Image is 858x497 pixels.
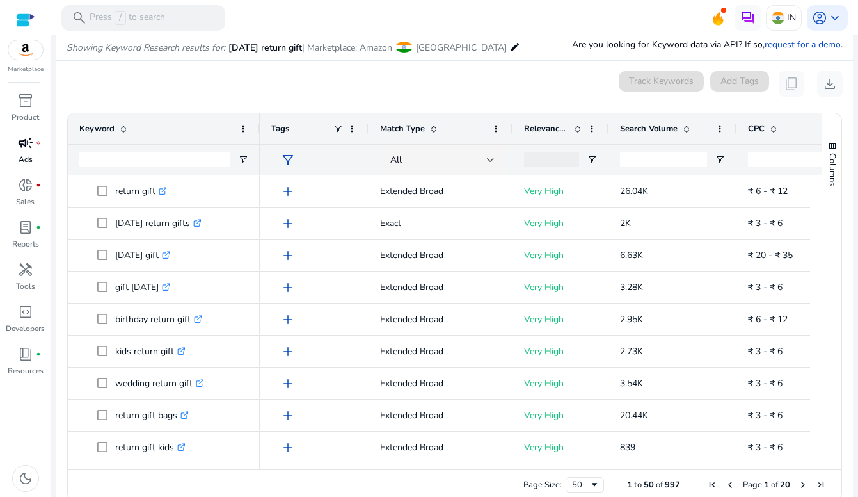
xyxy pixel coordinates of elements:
[115,11,126,25] span: /
[18,220,33,235] span: lab_profile
[620,409,648,421] span: 20.44K
[115,306,202,332] p: birthday return gift
[524,178,597,204] p: Very High
[390,154,402,166] span: All
[748,409,783,421] span: ₹ 3 - ₹ 6
[416,42,507,54] span: [GEOGRAPHIC_DATA]
[812,10,827,26] span: account_circle
[524,306,597,332] p: Very High
[572,479,589,491] div: 50
[524,370,597,396] p: Very High
[90,11,165,25] p: Press to search
[634,479,642,491] span: to
[280,440,296,455] span: add
[280,184,296,199] span: add
[748,123,765,134] span: CPC
[510,39,520,54] mat-icon: edit
[620,377,643,389] span: 3.54K
[743,479,762,491] span: Page
[18,304,33,320] span: code_blocks
[587,154,597,165] button: Open Filter Menu
[36,140,41,145] span: fiber_manual_record
[787,6,796,29] p: IN
[18,135,33,151] span: campaign
[18,471,33,486] span: dark_mode
[524,242,597,268] p: Very High
[238,154,248,165] button: Open Filter Menu
[772,12,784,24] img: in.svg
[115,178,167,204] p: return gift
[620,441,635,453] span: 839
[620,152,707,167] input: Search Volume Filter Input
[765,38,841,51] a: request for a demo
[115,274,170,300] p: gift [DATE]
[115,210,202,236] p: [DATE] return gifts
[620,281,643,293] span: 3.28K
[36,352,41,357] span: fiber_manual_record
[380,306,501,332] p: Extended Broad
[280,248,296,263] span: add
[827,10,843,26] span: keyboard_arrow_down
[8,365,44,377] p: Resources
[280,408,296,423] span: add
[816,480,826,490] div: Last Page
[566,477,604,493] div: Page Size
[18,346,33,362] span: book_4
[302,42,392,54] span: | Marketplace: Amazon
[523,479,562,491] div: Page Size:
[280,280,296,295] span: add
[380,123,425,134] span: Match Type
[8,65,44,74] p: Marketplace
[8,40,43,60] img: amazon.svg
[627,479,632,491] span: 1
[524,338,597,364] p: Very High
[280,312,296,327] span: add
[748,313,788,325] span: ₹ 6 - ₹ 12
[280,216,296,231] span: add
[665,479,680,491] span: 997
[620,217,631,229] span: 2K
[748,217,783,229] span: ₹ 3 - ₹ 6
[748,345,783,357] span: ₹ 3 - ₹ 6
[707,480,717,490] div: First Page
[115,402,189,428] p: return gift bags
[656,479,663,491] span: of
[115,434,186,460] p: return gift kids
[725,480,735,490] div: Previous Page
[748,377,783,389] span: ₹ 3 - ₹ 6
[771,479,778,491] span: of
[18,177,33,193] span: donut_small
[6,323,45,334] p: Developers
[798,480,808,490] div: Next Page
[19,154,33,165] p: Ads
[380,274,501,300] p: Extended Broad
[748,441,783,453] span: ₹ 3 - ₹ 6
[280,376,296,391] span: add
[12,238,39,250] p: Reports
[280,152,296,168] span: filter_alt
[115,370,204,396] p: wedding return gift
[524,210,597,236] p: Very High
[380,434,501,460] p: Extended Broad
[748,249,793,261] span: ₹ 20 - ₹ 35
[380,210,501,236] p: Exact
[380,178,501,204] p: Extended Broad
[748,281,783,293] span: ₹ 3 - ₹ 6
[748,185,788,197] span: ₹ 6 - ₹ 12
[572,38,843,51] p: Are you looking for Keyword data via API? If so, .
[380,242,501,268] p: Extended Broad
[827,153,838,186] span: Columns
[18,262,33,277] span: handyman
[16,281,35,292] p: Tools
[271,123,289,134] span: Tags
[620,123,678,134] span: Search Volume
[780,479,790,491] span: 20
[228,42,302,54] span: [DATE] return gift
[115,242,170,268] p: [DATE] gift
[36,225,41,230] span: fiber_manual_record
[715,154,725,165] button: Open Filter Menu
[16,196,35,208] p: Sales
[36,183,41,188] span: fiber_manual_record
[18,93,33,108] span: inventory_2
[524,123,569,134] span: Relevance Score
